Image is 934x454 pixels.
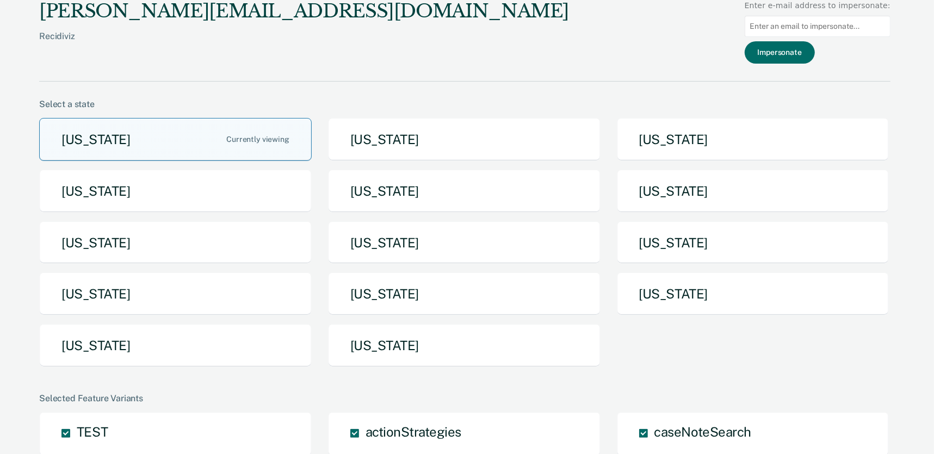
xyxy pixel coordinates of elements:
[39,393,890,403] div: Selected Feature Variants
[39,118,312,161] button: [US_STATE]
[39,272,312,315] button: [US_STATE]
[328,170,601,213] button: [US_STATE]
[617,272,889,315] button: [US_STATE]
[617,118,889,161] button: [US_STATE]
[39,31,569,59] div: Recidiviz
[617,221,889,264] button: [US_STATE]
[328,272,601,315] button: [US_STATE]
[328,324,601,367] button: [US_STATE]
[77,424,108,439] span: TEST
[39,324,312,367] button: [US_STATE]
[745,41,815,64] button: Impersonate
[39,170,312,213] button: [US_STATE]
[654,424,751,439] span: caseNoteSearch
[617,170,889,213] button: [US_STATE]
[328,221,601,264] button: [US_STATE]
[328,118,601,161] button: [US_STATE]
[745,16,890,37] input: Enter an email to impersonate...
[366,424,461,439] span: actionStrategies
[39,221,312,264] button: [US_STATE]
[39,99,890,109] div: Select a state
